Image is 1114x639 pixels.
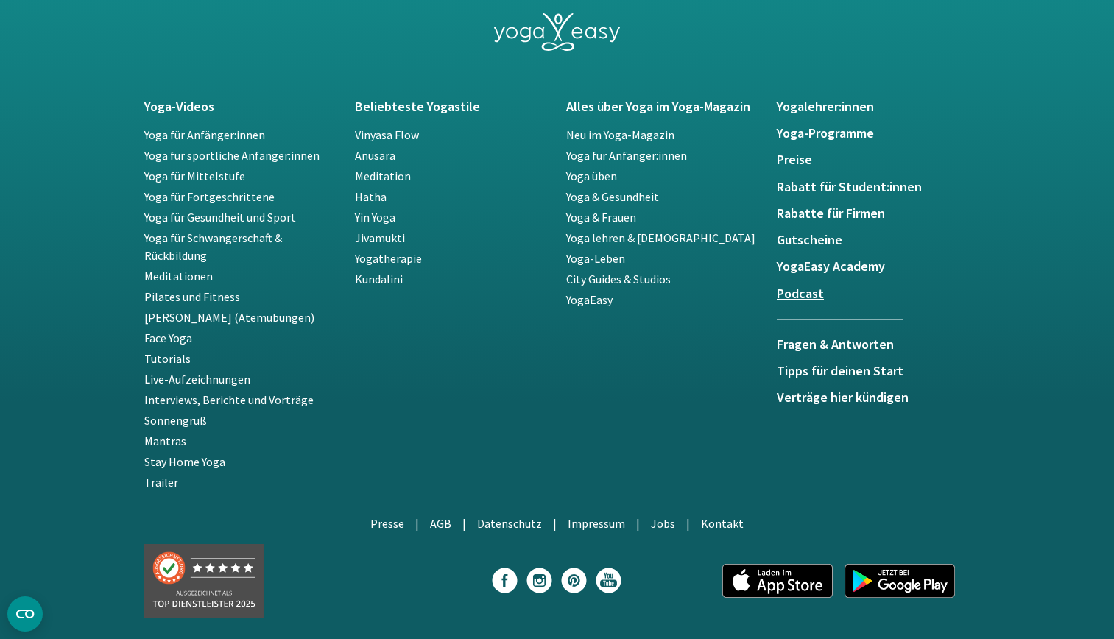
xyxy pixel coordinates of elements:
[566,292,613,307] a: YogaEasy
[566,189,659,204] a: Yoga & Gesundheit
[144,413,207,428] a: Sonnengruß
[144,148,320,163] a: Yoga für sportliche Anfänger:innen
[355,189,387,204] a: Hatha
[566,127,674,142] a: Neu im Yoga-Magazin
[7,596,43,632] button: CMP-Widget öffnen
[777,206,970,221] a: Rabatte für Firmen
[355,230,405,245] a: Jivamukti
[144,434,186,448] a: Mantras
[566,210,636,225] a: Yoga & Frauen
[355,251,422,266] a: Yogatherapie
[566,230,755,245] a: Yoga lehren & [DEMOGRAPHIC_DATA]
[777,390,970,405] a: Verträge hier kündigen
[144,454,225,469] a: Stay Home Yoga
[144,331,192,345] a: Face Yoga
[144,127,265,142] a: Yoga für Anfänger:innen
[777,259,970,274] a: YogaEasy Academy
[144,310,314,325] a: [PERSON_NAME] (Atemübungen)
[355,127,419,142] a: Vinyasa Flow
[144,189,275,204] a: Yoga für Fortgeschrittene
[553,515,557,532] li: |
[144,351,191,366] a: Tutorials
[566,272,671,286] a: City Guides & Studios
[370,516,404,531] a: Presse
[144,544,264,618] img: Top Dienstleister 2025
[777,319,903,364] a: Fragen & Antworten
[144,230,282,263] a: Yoga für Schwangerschaft & Rückbildung
[144,210,296,225] a: Yoga für Gesundheit und Sport
[144,169,245,183] a: Yoga für Mittelstufe
[415,515,419,532] li: |
[777,126,970,141] a: Yoga-Programme
[845,564,955,598] img: app_googleplay_de.png
[636,515,640,532] li: |
[566,251,625,266] a: Yoga-Leben
[144,475,178,490] a: Trailer
[566,99,760,114] a: Alles über Yoga im Yoga-Magazin
[568,516,625,531] a: Impressum
[144,392,314,407] a: Interviews, Berichte und Vorträge
[777,286,970,301] a: Podcast
[144,289,240,304] a: Pilates und Fitness
[355,99,549,114] a: Beliebteste Yogastile
[355,148,395,163] a: Anusara
[777,152,970,167] a: Preise
[355,210,395,225] a: Yin Yoga
[777,180,970,194] a: Rabatt für Student:innen
[651,516,675,531] a: Jobs
[777,233,970,247] a: Gutscheine
[777,337,903,352] h5: Fragen & Antworten
[355,169,411,183] a: Meditation
[144,372,250,386] a: Live-Aufzeichnungen
[144,99,338,114] a: Yoga-Videos
[701,516,744,531] a: Kontakt
[566,148,687,163] a: Yoga für Anfänger:innen
[686,515,690,532] li: |
[566,169,617,183] a: Yoga üben
[777,364,970,378] a: Tipps für deinen Start
[477,516,542,531] a: Datenschutz
[722,564,833,598] img: app_appstore_de.png
[355,272,403,286] a: Kundalini
[144,269,213,283] a: Meditationen
[462,515,466,532] li: |
[777,99,970,114] a: Yogalehrer:innen
[430,516,451,531] a: AGB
